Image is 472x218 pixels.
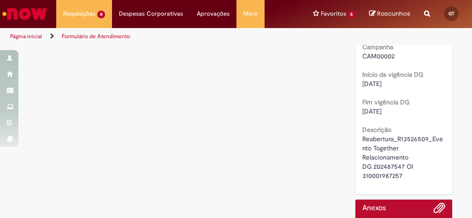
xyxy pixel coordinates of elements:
[62,33,130,40] a: Formulário de Atendimento
[362,52,395,60] span: CAM00002
[197,9,230,18] span: Aprovações
[63,9,95,18] span: Requisições
[1,5,48,23] img: ServiceNow
[243,9,258,18] span: More
[369,9,410,18] a: No momento, sua lista de rascunhos tem 0 Itens
[321,9,346,18] span: Favoritos
[362,107,382,115] span: [DATE]
[362,80,382,88] span: [DATE]
[362,98,409,106] b: Fim vigência DG
[348,11,356,18] span: 6
[97,11,105,18] span: 8
[362,126,391,134] b: Descrição
[362,204,386,212] h2: Anexos
[7,28,268,45] ul: Trilhas de página
[362,135,443,180] span: Reabertura_R13526509_Evento Together Relacionamento DG 202487547 OI 310001987257
[362,43,393,51] b: Campanha
[362,70,423,79] b: Início da vigência DG
[448,11,454,17] span: GT
[119,9,183,18] span: Despesas Corporativas
[10,33,42,40] a: Página inicial
[377,9,410,18] span: Rascunhos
